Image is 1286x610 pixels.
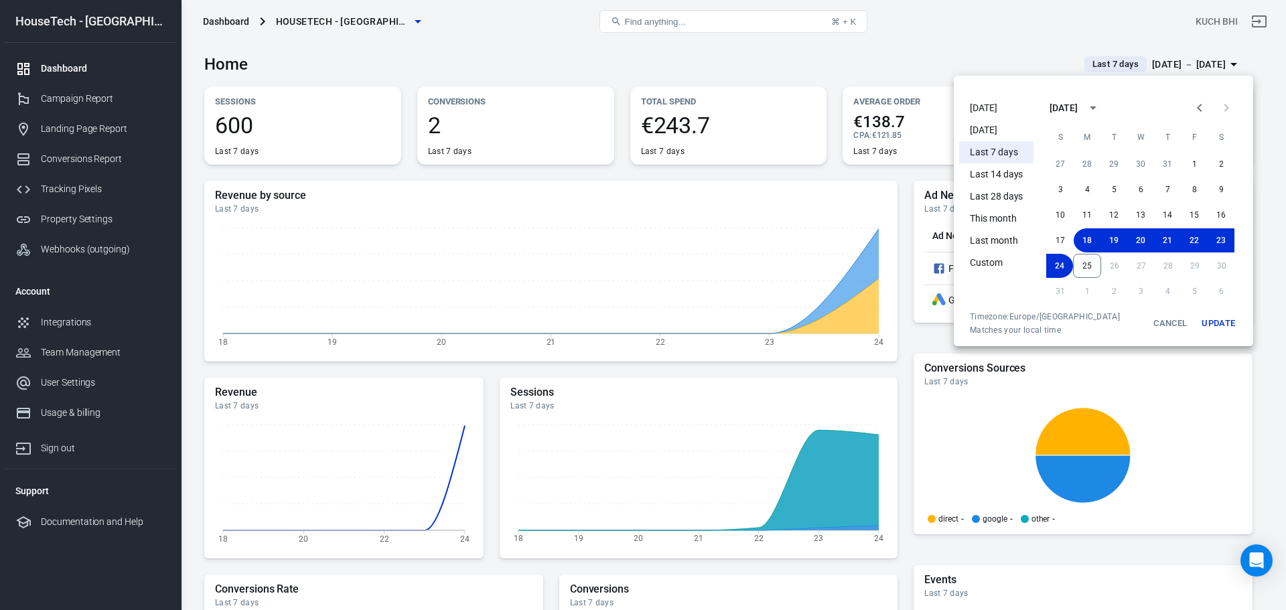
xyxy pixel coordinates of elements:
[1129,124,1153,151] span: Wednesday
[959,141,1033,163] li: Last 7 days
[1155,124,1180,151] span: Thursday
[959,97,1033,119] li: [DATE]
[1154,177,1181,202] button: 7
[1100,152,1127,176] button: 29
[970,311,1120,322] div: Timezone: Europe/[GEOGRAPHIC_DATA]
[1127,177,1154,202] button: 6
[1074,228,1100,252] button: 18
[959,252,1033,274] li: Custom
[1046,254,1073,278] button: 24
[1154,203,1181,227] button: 14
[959,163,1033,185] li: Last 14 days
[959,208,1033,230] li: This month
[1100,203,1127,227] button: 12
[1100,228,1127,252] button: 19
[1197,311,1240,335] button: Update
[1181,177,1208,202] button: 8
[1074,177,1100,202] button: 4
[1208,228,1234,252] button: 23
[1127,203,1154,227] button: 13
[1047,152,1074,176] button: 27
[1102,124,1126,151] span: Tuesday
[1181,228,1208,252] button: 22
[1154,152,1181,176] button: 31
[1073,254,1101,278] button: 25
[1209,124,1233,151] span: Saturday
[1047,228,1074,252] button: 17
[1181,203,1208,227] button: 15
[1181,152,1208,176] button: 1
[1047,203,1074,227] button: 10
[1208,152,1234,176] button: 2
[959,185,1033,208] li: Last 28 days
[1186,94,1213,121] button: Previous month
[970,325,1120,335] span: Matches your local time
[1182,124,1206,151] span: Friday
[1154,228,1181,252] button: 21
[1050,101,1078,115] div: [DATE]
[1127,228,1154,252] button: 20
[1240,544,1273,577] div: Open Intercom Messenger
[1082,96,1104,119] button: calendar view is open, switch to year view
[1149,311,1192,335] button: Cancel
[1074,203,1100,227] button: 11
[1127,152,1154,176] button: 30
[1208,177,1234,202] button: 9
[1074,152,1100,176] button: 28
[959,119,1033,141] li: [DATE]
[1075,124,1099,151] span: Monday
[959,230,1033,252] li: Last month
[1208,203,1234,227] button: 16
[1048,124,1072,151] span: Sunday
[1047,177,1074,202] button: 3
[1100,177,1127,202] button: 5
